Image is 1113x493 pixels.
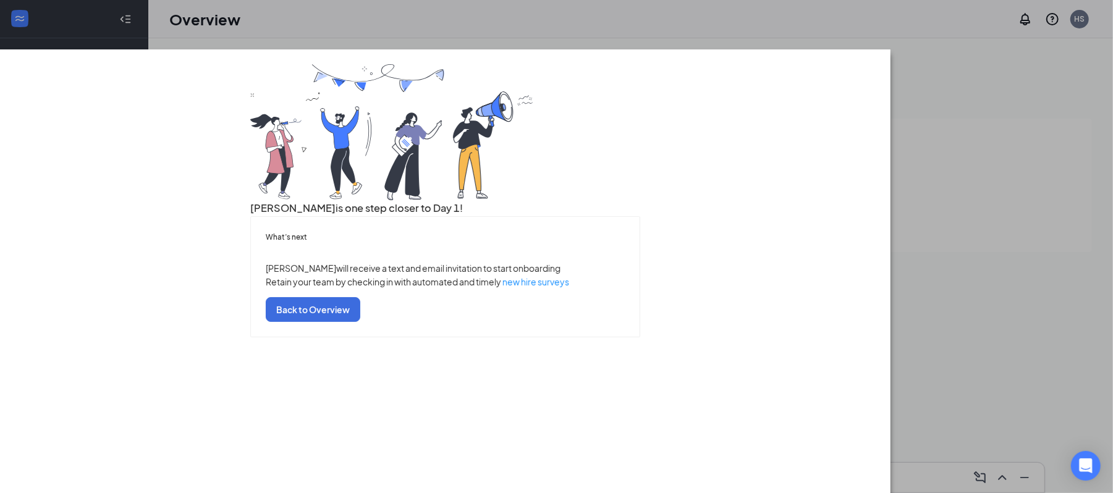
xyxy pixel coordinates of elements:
[502,276,569,287] a: new hire surveys
[266,261,625,275] p: [PERSON_NAME] will receive a text and email invitation to start onboarding
[1071,451,1101,481] div: Open Intercom Messenger
[266,275,625,289] p: Retain your team by checking in with automated and timely
[266,297,360,322] button: Back to Overview
[266,232,625,243] h5: What’s next
[250,200,640,216] h3: [PERSON_NAME] is one step closer to Day 1!
[250,64,535,200] img: you are all set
